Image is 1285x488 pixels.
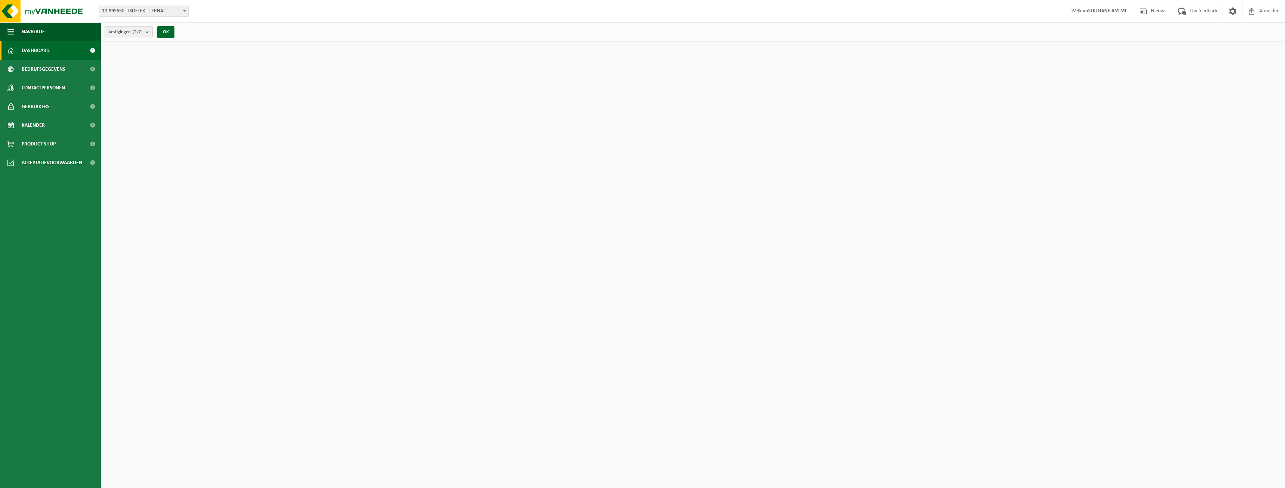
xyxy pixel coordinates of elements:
button: OK [157,26,174,38]
span: Dashboard [22,41,50,60]
strong: SOUFIANE AM-MI [1088,8,1126,14]
span: Kalender [22,116,45,135]
span: Product Shop [22,135,56,153]
span: Navigatie [22,22,45,41]
button: Vestigingen(2/2) [105,26,153,37]
span: Contactpersonen [22,79,65,97]
span: Bedrijfsgegevens [22,60,65,79]
span: Acceptatievoorwaarden [22,153,82,172]
span: Vestigingen [109,27,143,38]
span: 10-895630 - ISOFLEX - TERNAT [99,6,188,16]
count: (2/2) [133,30,143,34]
span: Gebruikers [22,97,50,116]
span: 10-895630 - ISOFLEX - TERNAT [99,6,189,17]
